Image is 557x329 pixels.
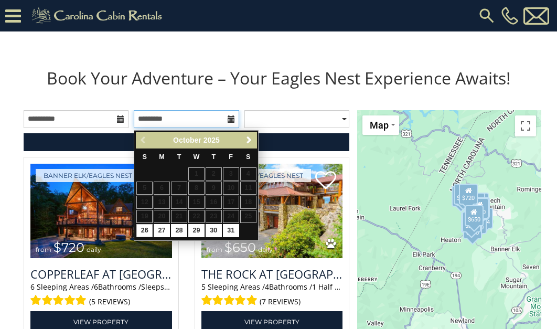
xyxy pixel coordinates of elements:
[94,282,98,292] span: 6
[188,224,205,237] a: 29
[462,211,481,232] div: $230
[315,170,336,192] a: Add to favorites
[24,133,349,151] a: RefineSearchFilters
[159,153,165,161] span: Monday
[30,266,172,282] a: Copperleaf at [GEOGRAPHIC_DATA]
[258,246,273,253] span: daily
[464,205,483,226] div: $650
[193,153,199,161] span: Wednesday
[474,208,492,229] div: $424
[173,136,201,144] span: October
[171,224,187,237] a: 28
[223,224,239,237] a: 31
[453,184,472,205] div: $265
[229,153,233,161] span: Friday
[142,153,146,161] span: Sunday
[245,136,253,144] span: Next
[224,240,256,255] span: $650
[30,282,172,309] div: Sleeping Areas / Bathrooms / Sleeps:
[370,120,389,131] span: Map
[36,246,51,253] span: from
[201,266,343,282] h3: The Rock at Eagles Nest
[467,213,486,234] div: $250
[201,164,343,259] img: The Rock at Eagles Nest
[201,266,343,282] a: The Rock at [GEOGRAPHIC_DATA]
[89,295,130,309] span: (5 reviews)
[87,246,101,253] span: daily
[36,169,140,182] a: Banner Elk/Eagles Nest
[166,282,175,292] span: 26
[30,282,35,292] span: 6
[30,164,172,259] img: Copperleaf at Eagles Nest
[211,153,216,161] span: Thursday
[362,115,399,135] button: Change map style
[470,197,489,218] div: $230
[177,153,181,161] span: Tuesday
[451,186,470,207] div: $285
[477,6,496,25] img: search-regular.svg
[154,224,170,237] a: 27
[53,240,84,255] span: $720
[499,7,521,25] a: [PHONE_NUMBER]
[260,295,301,309] span: (7 reviews)
[459,184,478,205] div: $720
[265,282,269,292] span: 4
[203,136,220,144] span: 2025
[312,282,359,292] span: 1 Half Baths /
[515,115,536,136] button: Toggle fullscreen view
[26,5,171,26] img: Khaki-logo.png
[30,266,172,282] h3: Copperleaf at Eagles Nest
[207,246,222,253] span: from
[136,224,153,237] a: 26
[463,218,482,239] div: $215
[30,164,172,259] a: Copperleaf at Eagles Nest from $720 daily
[460,213,479,234] div: $305
[470,198,489,219] div: $230
[242,134,255,147] a: Next
[201,282,343,309] div: Sleeping Areas / Bathrooms / Sleeps:
[201,282,206,292] span: 5
[206,224,222,237] a: 30
[246,153,250,161] span: Saturday
[201,164,343,259] a: The Rock at Eagles Nest from $650 daily
[16,67,541,89] h1: Book Your Adventure – Your Eagles Nest Experience Awaits!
